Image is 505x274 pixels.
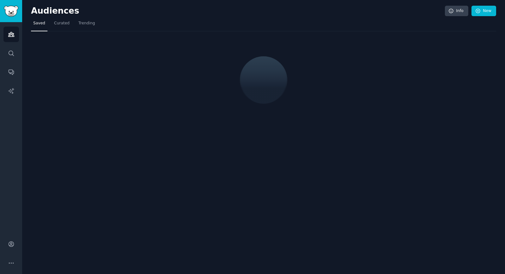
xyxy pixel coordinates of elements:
[31,18,47,31] a: Saved
[76,18,97,31] a: Trending
[4,6,18,17] img: GummySearch logo
[31,6,445,16] h2: Audiences
[78,21,95,26] span: Trending
[52,18,72,31] a: Curated
[471,6,496,16] a: New
[33,21,45,26] span: Saved
[54,21,70,26] span: Curated
[445,6,468,16] a: Info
